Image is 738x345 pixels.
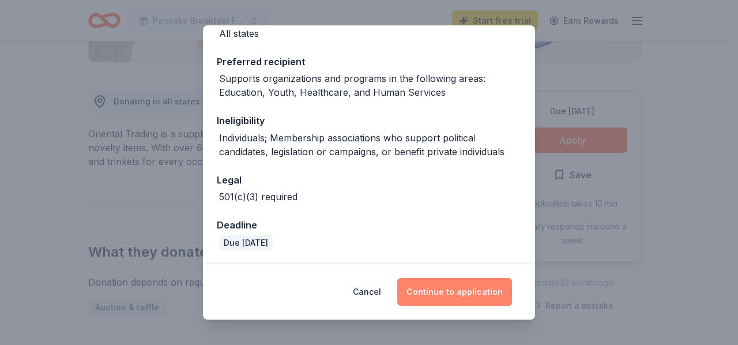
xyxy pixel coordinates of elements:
[217,54,521,69] div: Preferred recipient
[217,172,521,187] div: Legal
[219,235,273,251] div: Due [DATE]
[219,72,521,99] div: Supports organizations and programs in the following areas: Education, Youth, Healthcare, and Hum...
[219,190,298,204] div: 501(c)(3) required
[217,113,521,128] div: Ineligibility
[353,278,381,306] button: Cancel
[397,278,512,306] button: Continue to application
[219,27,259,40] div: All states
[219,131,521,159] div: Individuals; Membership associations who support political candidates, legislation or campaigns, ...
[217,217,521,232] div: Deadline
